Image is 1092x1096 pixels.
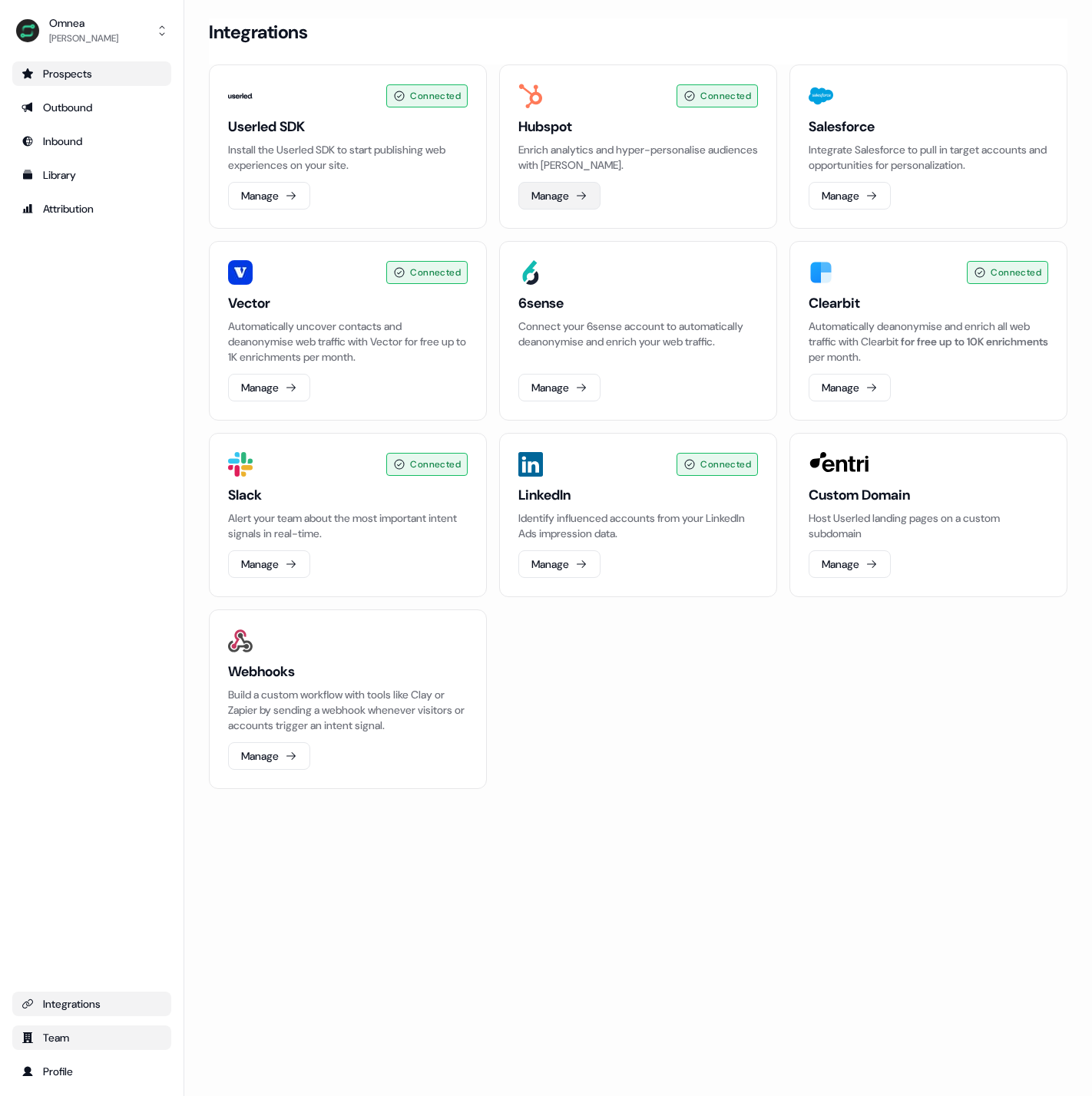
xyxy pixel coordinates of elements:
[228,142,468,173] p: Install the Userled SDK to start publishing web experiences on your site.
[809,117,1048,136] h3: Salesforce
[809,182,891,210] button: Manage
[228,687,468,733] p: Build a custom workflow with tools like Clay or Zapier by sending a webhook whenever visitors or ...
[12,992,171,1016] a: Go to integrations
[518,142,758,173] p: Enrich analytics and hyper-personalise audiences with [PERSON_NAME].
[809,486,1048,504] h3: Custom Domain
[809,142,1048,173] p: Integrate Salesforce to pull in target accounts and opportunities for personalization.
[228,182,310,210] button: Manage
[12,12,171,49] button: Omnea[PERSON_NAME]
[209,21,307,44] h3: Integrations
[228,742,310,770] button: Manage
[518,182,601,210] button: Manage
[228,486,468,504] h3: Slack
[809,294,1048,312] h3: Clearbit
[228,319,468,365] p: Automatically uncover contacts and deanonymise web traffic with Vector for free up to 1K enrichme...
[12,95,171,120] a: Go to outbound experience
[12,163,171,187] a: Go to templates
[22,66,162,81] div: Prospects
[22,167,162,183] div: Library
[410,265,461,280] span: Connected
[700,88,751,104] span: Connected
[518,374,601,401] button: Manage
[12,129,171,154] a: Go to Inbound
[518,510,758,541] p: Identify influenced accounts from your LinkedIn Ads impression data.
[518,319,758,349] p: Connect your 6sense account to automatically deanonymise and enrich your web traffic.
[12,1025,171,1050] a: Go to team
[49,31,118,46] div: [PERSON_NAME]
[809,319,1048,365] div: Automatically deanonymise and enrich all web traffic with Clearbit per month.
[228,260,253,285] img: Vector image
[12,196,171,221] a: Go to attribution
[809,550,891,578] button: Manage
[518,550,601,578] button: Manage
[228,662,468,681] h3: Webhooks
[228,374,310,401] button: Manage
[228,117,468,136] h3: Userled SDK
[228,510,468,541] p: Alert your team about the most important intent signals in real-time.
[410,88,461,104] span: Connected
[809,374,891,401] button: Manage
[22,100,162,115] div: Outbound
[22,996,162,1012] div: Integrations
[700,457,751,472] span: Connected
[991,265,1041,280] span: Connected
[809,510,1048,541] p: Host Userled landing pages on a custom subdomain
[12,61,171,86] a: Go to prospects
[518,294,758,312] h3: 6sense
[518,486,758,504] h3: LinkedIn
[518,117,758,136] h3: Hubspot
[12,1059,171,1084] a: Go to profile
[22,134,162,149] div: Inbound
[22,1064,162,1079] div: Profile
[901,335,1048,348] span: for free up to 10K enrichments
[228,294,468,312] h3: Vector
[228,550,310,578] button: Manage
[49,15,118,31] div: Omnea
[410,457,461,472] span: Connected
[22,201,162,216] div: Attribution
[22,1030,162,1045] div: Team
